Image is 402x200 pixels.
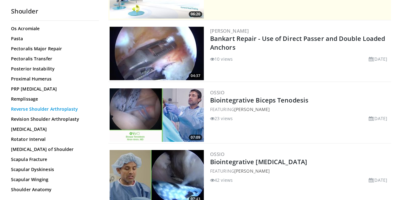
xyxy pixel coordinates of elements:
li: [DATE] [369,177,387,183]
img: f54b0be7-13b6-4977-9a5b-cecc55ea2090.300x170_q85_crop-smart_upscale.jpg [110,88,204,142]
a: Reverse Shoulder Arthroplasty [11,106,96,112]
a: Scapular Winging [11,176,96,183]
a: Pasta [11,36,96,42]
a: Revision Shoulder Arthroplasty [11,116,96,122]
a: Posterior Instability [11,66,96,72]
a: Bankart Repair - Use of Direct Passer and Double Loaded Anchors [210,34,385,52]
a: Os Acromiale [11,25,96,32]
a: Shoulder Anatomy [11,186,96,193]
div: FEATURING [210,168,390,174]
li: 10 views [210,56,233,62]
a: Biointegrative [MEDICAL_DATA] [210,158,307,166]
li: 42 views [210,177,233,183]
li: [DATE] [369,115,387,122]
a: [PERSON_NAME] [234,168,270,174]
a: [MEDICAL_DATA] of Shoulder [11,146,96,153]
li: 23 views [210,115,233,122]
a: OSSIO [210,89,225,96]
span: 04:37 [189,73,202,79]
a: 04:37 [110,27,204,80]
a: [PERSON_NAME] [210,28,249,34]
a: PRP [MEDICAL_DATA] [11,86,96,92]
a: [PERSON_NAME] [234,106,270,112]
a: 07:09 [110,88,204,142]
span: 06:20 [189,11,202,17]
h2: Shoulder [11,7,99,15]
span: 07:09 [189,135,202,140]
a: [MEDICAL_DATA] [11,126,96,132]
a: Pectoralis Major Repair [11,46,96,52]
img: cd449402-123d-47f7-b112-52d159f17939.300x170_q85_crop-smart_upscale.jpg [110,27,204,80]
a: Biointegrative Biceps Tenodesis [210,96,308,104]
li: [DATE] [369,56,387,62]
a: Rotator Interval [11,136,96,142]
a: Scapular Dyskinesis [11,166,96,173]
a: Remplissage [11,96,96,102]
a: Scapula Fracture [11,156,96,163]
a: Pectoralis Transfer [11,56,96,62]
a: Proximal Humerus [11,76,96,82]
div: FEATURING [210,106,390,113]
a: OSSIO [210,151,225,157]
